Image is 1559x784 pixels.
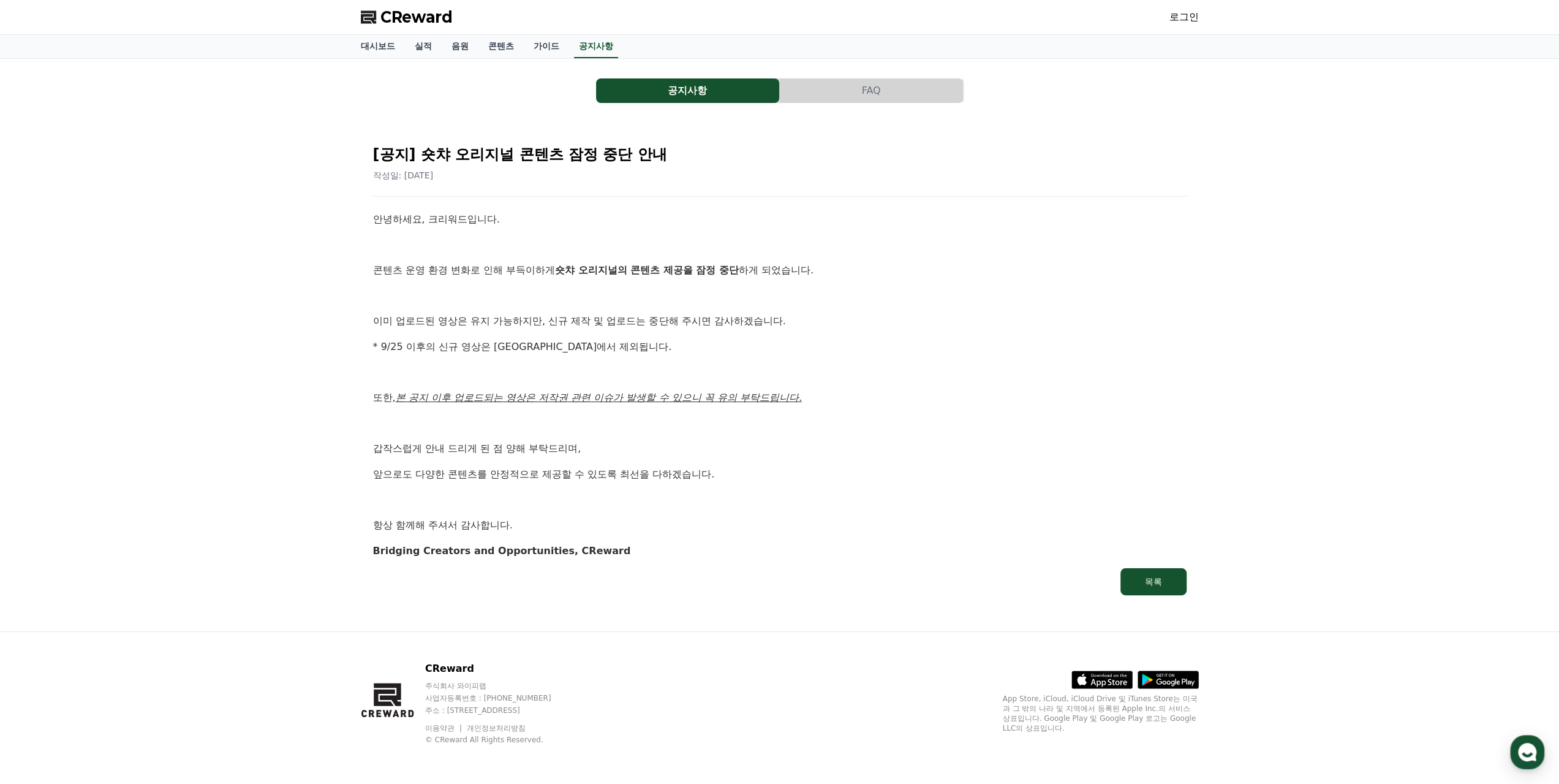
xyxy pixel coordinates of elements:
[189,407,204,417] span: 설정
[373,441,1187,457] p: 갑작스럽게 안내 드리게 된 점 양해 부탁드리며,
[373,390,1187,406] p: 또한,
[425,706,575,715] p: 주소 : [STREET_ADDRESS]
[380,7,453,27] span: CReward
[1145,576,1162,588] div: 목록
[39,407,46,417] span: 홈
[396,392,802,403] u: 본 공지 이후 업로드되는 영상은 저작권 관련 이슈가 발생할 수 있으니 꼭 유의 부탁드립니다.
[373,339,1187,355] p: * 9/25 이후의 신규 영상은 [GEOGRAPHIC_DATA]에서 제외됩니다.
[373,313,1187,329] p: 이미 업로드된 영상은 유지 가능하지만, 신규 제작 및 업로드는 중단해 주시면 감사하겠습니다.
[373,517,1187,533] p: 항상 함께해 주셔서 감사합니다.
[1169,10,1199,25] a: 로그인
[467,724,526,733] a: 개인정보처리방침
[373,545,631,557] strong: Bridging Creators and Opportunities, CReward
[373,568,1187,595] a: 목록
[1120,568,1187,595] button: 목록
[112,408,127,417] span: 대화
[780,78,963,103] button: FAQ
[574,35,618,58] a: 공지사항
[158,389,235,419] a: 설정
[596,78,780,103] a: 공지사항
[373,466,1187,482] p: 앞으로도 다양한 콘텐츠를 안정적으로 제공할 수 있도록 최선을 다하겠습니다.
[478,35,524,58] a: 콘텐츠
[425,735,575,745] p: © CReward All Rights Reserved.
[405,35,442,58] a: 실적
[373,170,434,180] span: 작성일: [DATE]
[425,681,575,691] p: 주식회사 와이피랩
[425,661,575,676] p: CReward
[425,724,464,733] a: 이용약관
[1003,694,1199,733] p: App Store, iCloud, iCloud Drive 및 iTunes Store는 미국과 그 밖의 나라 및 지역에서 등록된 Apple Inc.의 서비스 상표입니다. Goo...
[81,389,158,419] a: 대화
[351,35,405,58] a: 대시보드
[361,7,453,27] a: CReward
[373,211,1187,227] p: 안녕하세요, 크리워드입니다.
[373,262,1187,278] p: 콘텐츠 운영 환경 변화로 인해 부득이하게 하게 되었습니다.
[780,78,964,103] a: FAQ
[4,389,81,419] a: 홈
[442,35,478,58] a: 음원
[425,693,575,703] p: 사업자등록번호 : [PHONE_NUMBER]
[524,35,569,58] a: 가이드
[596,78,779,103] button: 공지사항
[373,145,1187,164] h2: [공지] 숏챠 오리지널 콘텐츠 잠정 중단 안내
[555,264,739,276] strong: 숏챠 오리지널의 콘텐츠 제공을 잠정 중단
